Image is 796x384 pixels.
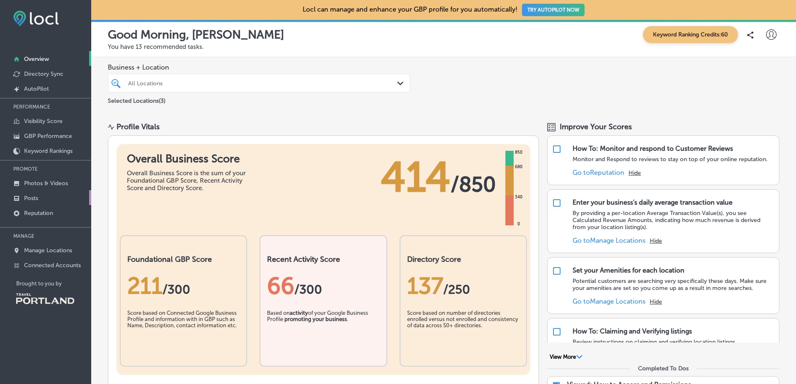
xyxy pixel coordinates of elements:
[650,237,662,244] button: Hide
[573,338,737,345] p: Review instructions on claiming and verifying location listings.
[163,282,190,297] span: / 300
[451,172,496,197] span: / 850
[267,272,379,299] div: 66
[573,297,646,305] a: Go toManage Locations
[24,133,72,140] p: GBP Performance
[24,147,73,155] p: Keyword Rankings
[13,11,59,26] img: fda3e92497d09a02dc62c9cd864e3231.png
[116,122,160,131] div: Profile Vitals
[513,194,524,200] div: 340
[24,70,63,77] p: Directory Sync
[643,26,738,43] span: Keyword Ranking Credits: 60
[24,85,49,92] p: AutoPilot
[560,122,632,131] span: Improve Your Scores
[629,169,641,176] button: Hide
[128,80,398,87] div: All Locations
[573,327,692,335] div: How To: Claiming and Verifying listings
[24,56,49,63] p: Overview
[573,278,775,292] p: Potential customers are searching very specifically these days. Make sure your amenities are set ...
[573,210,775,231] p: By providing a per-location Average Transaction Value(s), you see Calculated Revenue Amounts, ind...
[547,353,585,361] button: View More
[24,118,63,125] p: Visibility Score
[573,266,684,274] div: Set your Amenities for each location
[24,210,53,217] p: Reputation
[16,280,91,287] p: Brought to you by
[108,43,779,51] p: You have 13 recommended tasks.
[290,310,308,316] b: activity
[522,4,585,16] button: TRY AUTOPILOT NOW
[573,156,768,163] p: Monitor and Respond to reviews to stay on top of your online reputation.
[443,282,470,297] span: /250
[573,145,733,152] div: How To: Monitor and respond to Customer Reviews
[108,28,284,41] p: Good Morning, [PERSON_NAME]
[267,310,379,351] div: Based on of your Google Business Profile .
[24,180,68,187] p: Photos & Videos
[127,169,251,192] div: Overall Business Score is the sum of your Foundational GBP Score, Recent Activity Score and Direc...
[573,237,646,244] a: Go toManage Locations
[573,169,624,176] a: Go toReputation
[638,365,689,372] div: Completed To Dos
[284,316,347,322] b: promoting your business
[573,198,733,206] div: Enter your business's daily average transaction value
[513,164,524,170] div: 680
[294,282,322,297] span: /300
[24,262,81,269] p: Connected Accounts
[513,149,524,156] div: 850
[108,94,165,104] p: Selected Locations ( 3 )
[127,152,251,165] h1: Overall Business Score
[127,272,240,299] div: 211
[407,255,519,264] h2: Directory Score
[650,298,662,305] button: Hide
[516,221,522,227] div: 0
[407,272,519,299] div: 137
[127,310,240,351] div: Score based on Connected Google Business Profile and information with in GBP such as Name, Descri...
[24,247,72,254] p: Manage Locations
[407,310,519,351] div: Score based on number of directories enrolled versus not enrolled and consistency of data across ...
[16,293,74,304] img: Travel Portland
[24,195,38,202] p: Posts
[127,255,240,264] h2: Foundational GBP Score
[267,255,379,264] h2: Recent Activity Score
[108,63,410,71] span: Business + Location
[381,152,451,202] span: 414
